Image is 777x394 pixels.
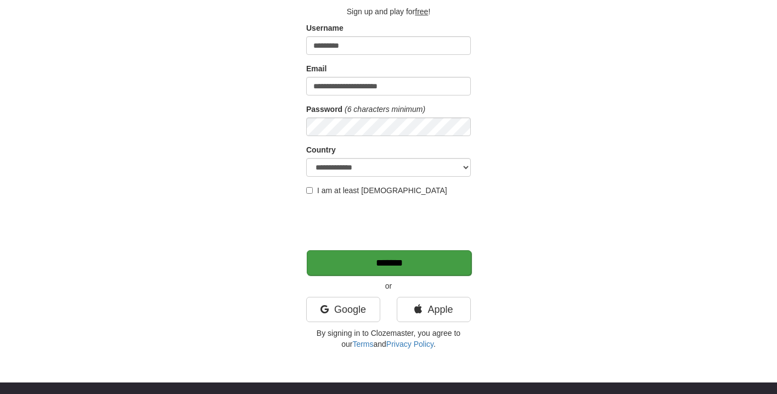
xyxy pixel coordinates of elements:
[386,340,433,348] a: Privacy Policy
[306,297,380,322] a: Google
[306,22,344,33] label: Username
[306,6,471,17] p: Sign up and play for !
[306,63,326,74] label: Email
[397,297,471,322] a: Apple
[306,104,342,115] label: Password
[306,185,447,196] label: I am at least [DEMOGRAPHIC_DATA]
[345,105,425,114] em: (6 characters minimum)
[306,187,313,194] input: I am at least [DEMOGRAPHIC_DATA]
[306,201,473,244] iframe: reCAPTCHA
[306,144,336,155] label: Country
[415,7,428,16] u: free
[306,280,471,291] p: or
[306,328,471,350] p: By signing in to Clozemaster, you agree to our and .
[352,340,373,348] a: Terms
